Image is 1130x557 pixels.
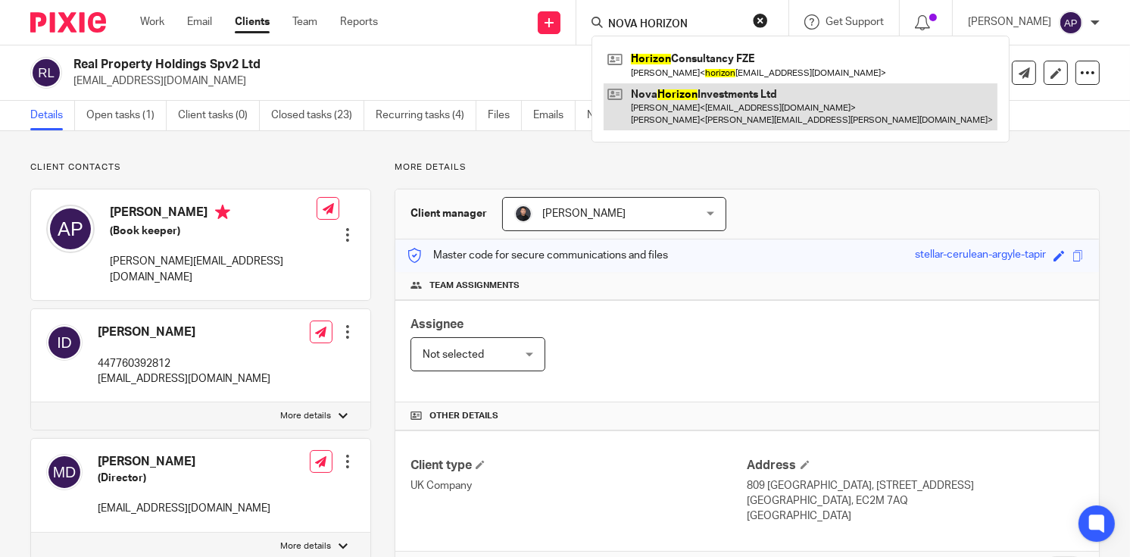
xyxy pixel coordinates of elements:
p: [PERSON_NAME][EMAIL_ADDRESS][DOMAIN_NAME] [110,254,317,285]
div: stellar-cerulean-argyle-tapir [915,247,1046,264]
h4: [PERSON_NAME] [98,454,270,470]
a: Team [292,14,317,30]
p: [GEOGRAPHIC_DATA], EC2M 7AQ [748,493,1084,508]
p: More details [280,410,331,422]
a: Email [187,14,212,30]
h4: [PERSON_NAME] [110,205,317,224]
span: Not selected [423,349,484,360]
input: Search [607,18,743,32]
p: [PERSON_NAME] [968,14,1051,30]
h4: Address [748,458,1084,474]
a: Recurring tasks (4) [376,101,476,130]
span: Team assignments [429,280,520,292]
a: Details [30,101,75,130]
a: Emails [533,101,576,130]
img: svg%3E [46,205,95,253]
p: 447760392812 [98,356,270,371]
p: [EMAIL_ADDRESS][DOMAIN_NAME] [73,74,894,89]
h5: (Book keeper) [110,224,317,239]
p: 809 [GEOGRAPHIC_DATA], [STREET_ADDRESS] [748,478,1084,493]
h2: Real Property Holdings Spv2 Ltd [73,57,729,73]
span: Get Support [826,17,884,27]
p: Client contacts [30,161,371,174]
img: svg%3E [30,57,62,89]
a: Reports [340,14,378,30]
p: More details [280,540,331,552]
a: Files [488,101,522,130]
img: svg%3E [1059,11,1083,35]
p: More details [395,161,1100,174]
a: Open tasks (1) [86,101,167,130]
a: Closed tasks (23) [271,101,364,130]
h4: Client type [410,458,747,474]
h5: (Director) [98,471,270,486]
i: Primary [215,205,230,220]
a: Client tasks (0) [178,101,260,130]
span: Other details [429,410,498,422]
p: UK Company [410,478,747,493]
img: svg%3E [46,324,83,361]
button: Clear [753,13,768,28]
p: [EMAIL_ADDRESS][DOMAIN_NAME] [98,501,270,516]
img: Pixie [30,12,106,33]
span: Assignee [410,318,464,330]
img: svg%3E [46,454,83,490]
a: Clients [235,14,270,30]
p: Master code for secure communications and files [407,248,668,263]
img: My%20Photo.jpg [514,205,532,223]
a: Work [140,14,164,30]
a: Notes (0) [587,101,642,130]
p: [EMAIL_ADDRESS][DOMAIN_NAME] [98,371,270,386]
p: [GEOGRAPHIC_DATA] [748,508,1084,524]
h3: Client manager [410,206,487,221]
span: [PERSON_NAME] [542,208,626,219]
h4: [PERSON_NAME] [98,324,270,340]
